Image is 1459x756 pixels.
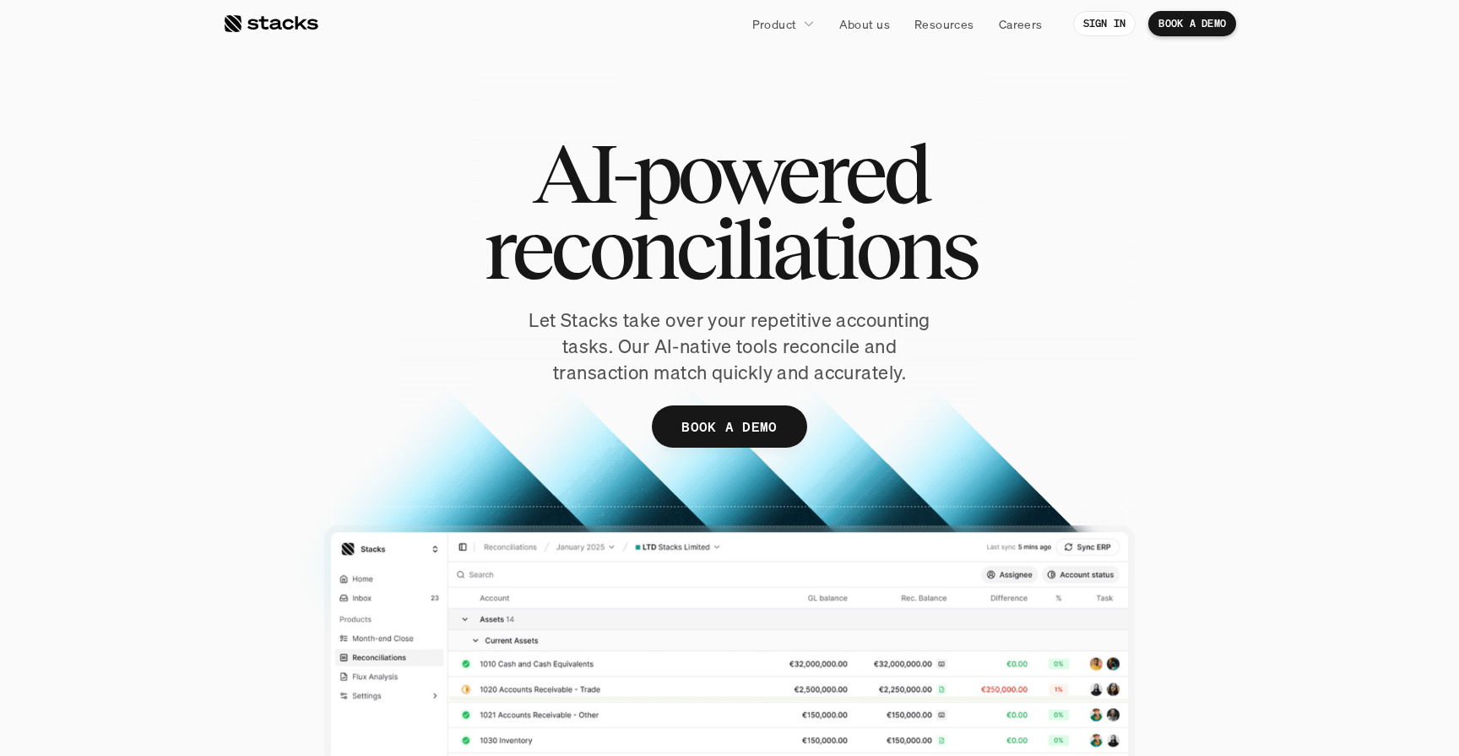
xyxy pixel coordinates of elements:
[829,8,900,39] a: About us
[1083,18,1126,30] p: SIGN IN
[904,8,984,39] a: Resources
[999,15,1043,33] p: Careers
[1148,11,1236,36] a: BOOK A DEMO
[989,8,1053,39] a: Careers
[914,15,974,33] p: Resources
[839,15,890,33] p: About us
[752,15,797,33] p: Product
[497,307,962,385] p: Let Stacks take over your repetitive accounting tasks. Our AI-native tools reconcile and transact...
[199,322,274,334] a: Privacy Policy
[532,135,927,211] span: AI-powered
[1158,18,1226,30] p: BOOK A DEMO
[652,405,807,448] a: BOOK A DEMO
[1073,11,1136,36] a: SIGN IN
[484,211,976,287] span: reconciliations
[681,415,778,439] p: BOOK A DEMO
